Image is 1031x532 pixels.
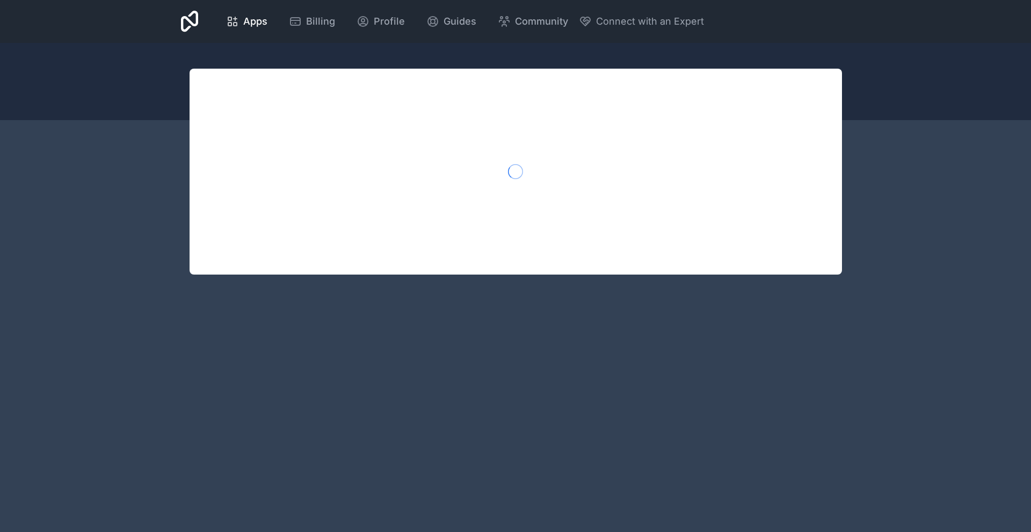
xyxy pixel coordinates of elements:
span: Community [515,14,568,29]
span: Connect with an Expert [596,14,704,29]
span: Billing [306,14,335,29]
button: Connect with an Expert [579,14,704,29]
span: Guides [444,14,476,29]
a: Community [489,10,577,33]
a: Billing [280,10,344,33]
span: Apps [243,14,267,29]
a: Guides [418,10,485,33]
a: Profile [348,10,413,33]
a: Apps [217,10,276,33]
span: Profile [374,14,405,29]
